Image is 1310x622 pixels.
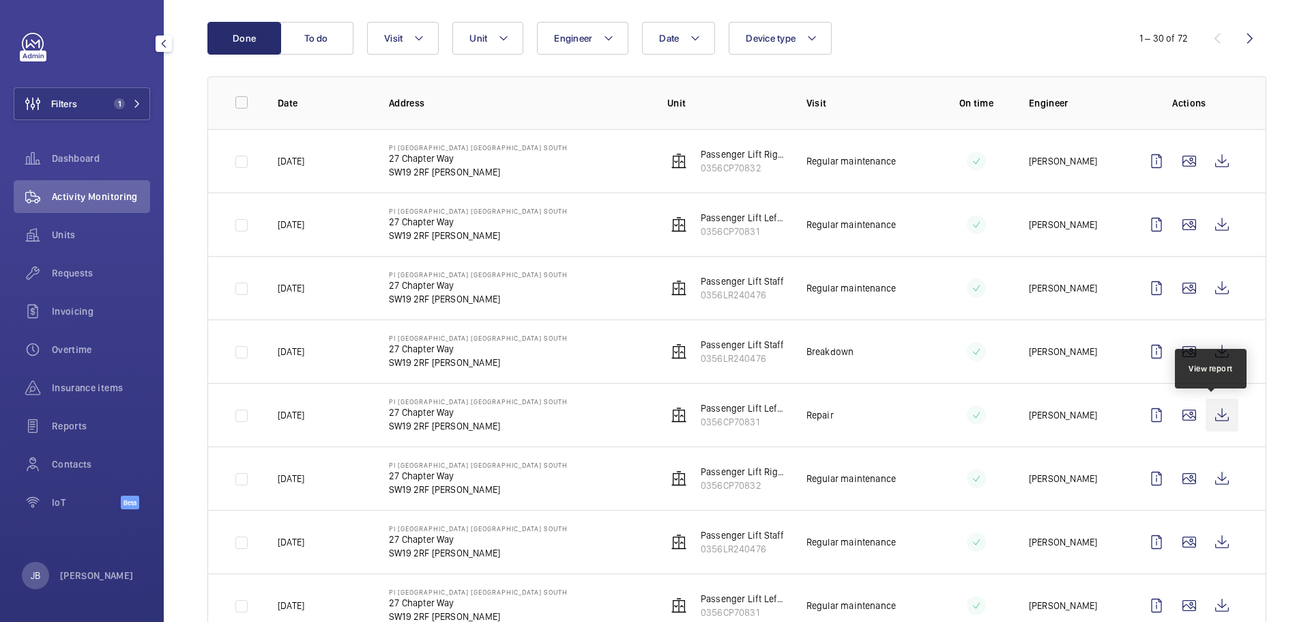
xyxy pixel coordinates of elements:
button: To do [280,22,353,55]
span: Reports [52,419,150,433]
p: 0356CP70832 [701,479,785,492]
p: PI [GEOGRAPHIC_DATA] [GEOGRAPHIC_DATA] South [389,143,568,152]
p: 0356LR240476 [701,352,785,365]
div: 1 – 30 of 72 [1139,31,1188,45]
p: SW19 2RF [PERSON_NAME] [389,229,568,242]
img: elevator.svg [671,280,687,296]
img: elevator.svg [671,343,687,360]
p: Passenger Lift Staff [701,274,785,288]
button: Date [642,22,715,55]
p: [DATE] [278,345,304,358]
p: [DATE] [278,472,304,485]
p: SW19 2RF [PERSON_NAME] [389,419,568,433]
p: 0356CP70831 [701,415,785,429]
span: Insurance items [52,381,150,395]
button: Engineer [537,22,628,55]
p: [DATE] [278,281,304,295]
p: Passenger Lift Staff [701,338,785,352]
p: [DATE] [278,408,304,422]
p: Date [278,96,367,110]
p: SW19 2RF [PERSON_NAME] [389,483,568,496]
p: PI [GEOGRAPHIC_DATA] [GEOGRAPHIC_DATA] South [389,334,568,342]
span: Filters [51,97,77,111]
p: [DATE] [278,599,304,612]
p: 27 Chapter Way [389,342,568,356]
span: Overtime [52,343,150,356]
p: Breakdown [806,345,854,358]
span: Units [52,228,150,242]
button: Done [207,22,281,55]
p: [PERSON_NAME] [60,569,134,582]
p: [PERSON_NAME] [1029,154,1097,168]
p: 0356CP70832 [701,161,785,175]
div: View report [1189,363,1233,375]
p: Engineer [1029,96,1118,110]
p: PI [GEOGRAPHIC_DATA] [GEOGRAPHIC_DATA] South [389,524,568,533]
p: 0356LR240476 [701,542,785,556]
p: [PERSON_NAME] [1029,535,1097,549]
p: [PERSON_NAME] [1029,281,1097,295]
span: Device type [746,33,796,44]
p: 27 Chapter Way [389,406,568,419]
p: PI [GEOGRAPHIC_DATA] [GEOGRAPHIC_DATA] South [389,207,568,215]
p: Regular maintenance [806,535,896,549]
p: PI [GEOGRAPHIC_DATA] [GEOGRAPHIC_DATA] South [389,461,568,469]
p: Regular maintenance [806,154,896,168]
p: SW19 2RF [PERSON_NAME] [389,356,568,369]
p: Regular maintenance [806,281,896,295]
button: Filters1 [14,87,150,120]
p: 0356CP70831 [701,606,785,619]
p: 27 Chapter Way [389,215,568,229]
p: 27 Chapter Way [389,596,568,610]
span: Dashboard [52,152,150,165]
p: [PERSON_NAME] [1029,408,1097,422]
p: Actions [1140,96,1238,110]
p: [DATE] [278,154,304,168]
p: [PERSON_NAME] [1029,218,1097,231]
span: Contacts [52,457,150,471]
p: Visit [806,96,924,110]
img: elevator.svg [671,597,687,614]
p: On time [946,96,1007,110]
p: PI [GEOGRAPHIC_DATA] [GEOGRAPHIC_DATA] South [389,270,568,279]
button: Unit [452,22,523,55]
span: Beta [121,496,139,509]
span: IoT [52,496,121,509]
p: PI [GEOGRAPHIC_DATA] [GEOGRAPHIC_DATA] South [389,588,568,596]
img: elevator.svg [671,534,687,550]
p: Passenger Lift Staff [701,528,785,542]
p: 0356CP70831 [701,225,785,238]
span: Activity Monitoring [52,190,150,203]
p: Regular maintenance [806,599,896,612]
p: 27 Chapter Way [389,533,568,546]
p: [DATE] [278,535,304,549]
p: JB [31,569,40,582]
span: Date [659,33,679,44]
p: 27 Chapter Way [389,152,568,165]
p: [DATE] [278,218,304,231]
p: Passenger Lift Left Hand [701,401,785,415]
p: SW19 2RF [PERSON_NAME] [389,546,568,560]
p: Unit [667,96,785,110]
img: elevator.svg [671,153,687,169]
button: Device type [729,22,832,55]
p: Passenger Lift Left Hand [701,211,785,225]
p: Passenger Lift Left Hand [701,592,785,606]
p: 27 Chapter Way [389,469,568,483]
button: Visit [367,22,439,55]
img: elevator.svg [671,470,687,487]
p: [PERSON_NAME] [1029,472,1097,485]
p: Regular maintenance [806,218,896,231]
p: Passenger Lift Right Hand [701,147,785,161]
span: Engineer [554,33,592,44]
p: [PERSON_NAME] [1029,599,1097,612]
p: Repair [806,408,834,422]
span: 1 [114,98,125,109]
p: Address [389,96,645,110]
span: Requests [52,266,150,280]
p: 27 Chapter Way [389,279,568,292]
p: Passenger Lift Right Hand [701,465,785,479]
span: Invoicing [52,305,150,318]
p: Regular maintenance [806,472,896,485]
p: SW19 2RF [PERSON_NAME] [389,292,568,306]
